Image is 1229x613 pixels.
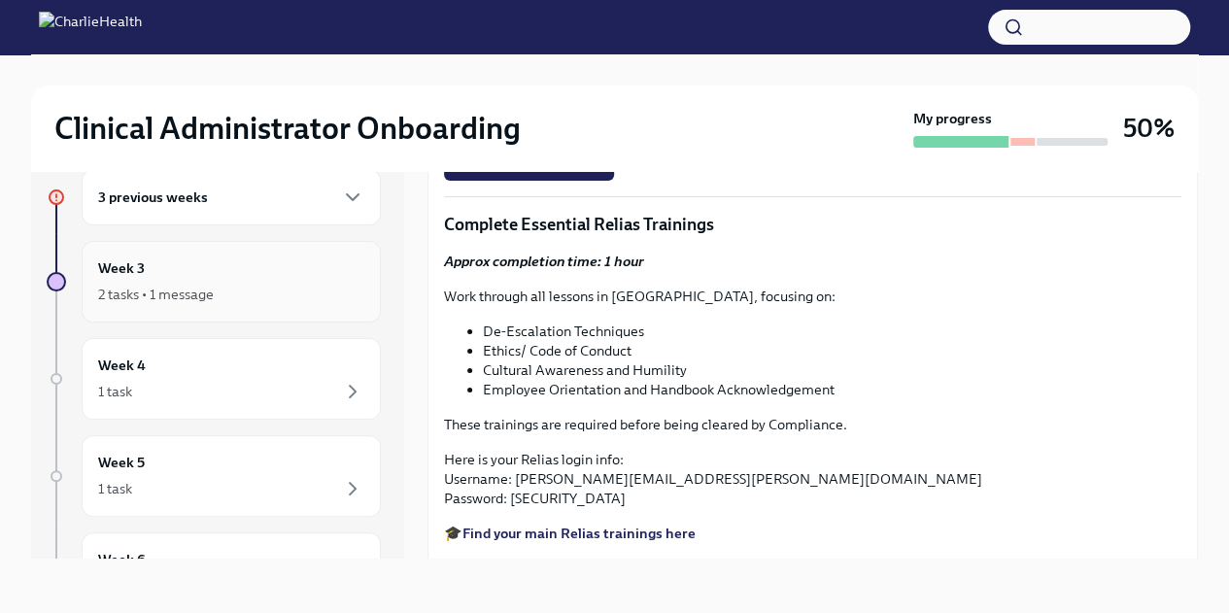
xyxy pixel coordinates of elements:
a: Week 32 tasks • 1 message [47,241,381,323]
div: 3 previous weeks [82,169,381,225]
li: Cultural Awareness and Humility [483,360,1181,380]
h6: Week 5 [98,452,145,473]
strong: My progress [913,109,992,128]
strong: Approx completion time: 1 hour [444,253,644,270]
img: CharlieHealth [39,12,142,43]
h6: 3 previous weeks [98,187,208,208]
a: Week 41 task [47,338,381,420]
a: Week 51 task [47,435,381,517]
p: These trainings are required before being cleared by Compliance. [444,415,1181,434]
p: Work through all lessons in [GEOGRAPHIC_DATA], focusing on: [444,287,1181,306]
h6: Week 4 [98,355,146,376]
h3: 50% [1123,111,1175,146]
li: Employee Orientation and Handbook Acknowledgement [483,380,1181,399]
h2: Clinical Administrator Onboarding [54,109,521,148]
h6: Week 3 [98,257,145,279]
p: 🎓 [444,524,1181,543]
li: De-Escalation Techniques [483,322,1181,341]
a: Find your main Relias trainings here [462,525,696,542]
p: Complete Essential Relias Trainings [444,213,1181,236]
div: 2 tasks • 1 message [98,285,214,304]
p: Here is your Relias login info: Username: [PERSON_NAME][EMAIL_ADDRESS][PERSON_NAME][DOMAIN_NAME] ... [444,450,1181,508]
li: Ethics/ Code of Conduct [483,341,1181,360]
h6: Week 6 [98,549,146,570]
div: 1 task [98,382,132,401]
div: 1 task [98,479,132,498]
